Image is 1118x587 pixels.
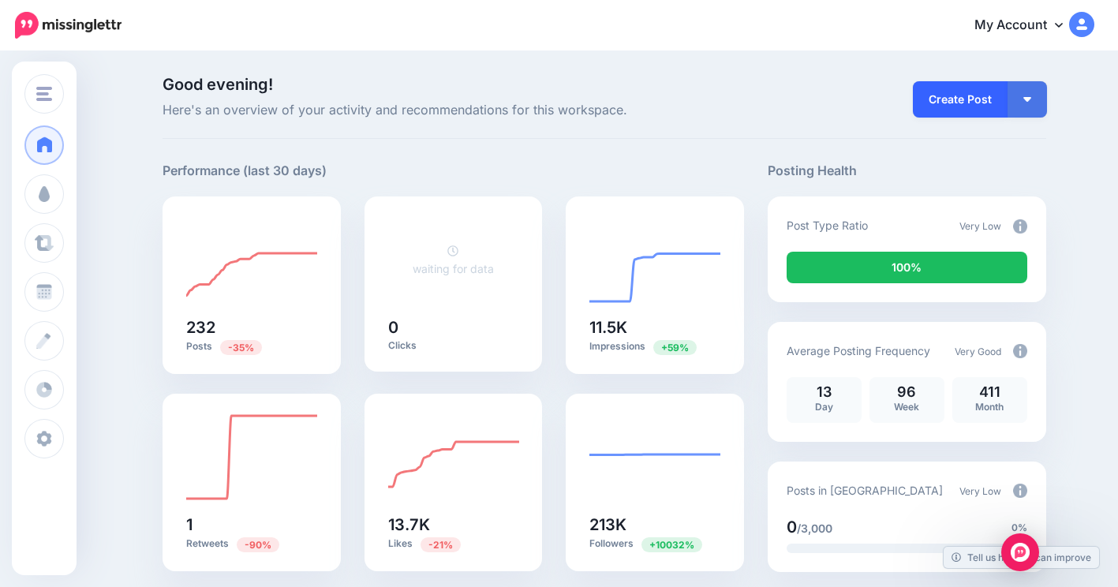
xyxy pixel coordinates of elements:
p: Retweets [186,537,317,551]
span: Previous period: 2.1K [641,537,702,552]
span: Very Low [959,220,1001,232]
span: Month [975,401,1004,413]
img: arrow-down-white.png [1023,97,1031,102]
span: 0 [787,518,797,537]
p: Posts [186,339,317,354]
span: Previous period: 7.23K [653,340,697,355]
h5: 0 [388,320,519,335]
span: Very Good [955,346,1001,357]
h5: 232 [186,320,317,335]
img: Missinglettr [15,12,122,39]
span: Previous period: 17.4K [421,537,461,552]
h5: 11.5K [589,320,720,335]
img: info-circle-grey.png [1013,344,1027,358]
span: Very Low [959,485,1001,497]
p: 411 [960,385,1019,399]
img: info-circle-grey.png [1013,484,1027,498]
span: Here's an overview of your activity and recommendations for this workspace. [163,100,744,121]
p: Likes [388,537,519,551]
span: Day [815,401,833,413]
a: Tell us how we can improve [944,547,1099,568]
a: Create Post [913,81,1008,118]
span: /3,000 [797,522,832,535]
p: Followers [589,537,720,551]
h5: 213K [589,517,720,533]
span: Good evening! [163,75,273,94]
p: Impressions [589,339,720,354]
h5: Performance (last 30 days) [163,161,327,181]
div: Open Intercom Messenger [1001,533,1039,571]
p: Posts in [GEOGRAPHIC_DATA] [787,481,943,499]
div: 100% of your posts in the last 30 days were manually created (i.e. were not from Drip Campaigns o... [787,252,1027,283]
p: Clicks [388,339,519,352]
p: Post Type Ratio [787,216,868,234]
h5: 13.7K [388,517,519,533]
span: Previous period: 10 [237,537,279,552]
p: 96 [877,385,937,399]
h5: Posting Health [768,161,1046,181]
h5: 1 [186,517,317,533]
span: Previous period: 358 [220,340,262,355]
img: info-circle-grey.png [1013,219,1027,234]
img: menu.png [36,87,52,101]
p: 13 [795,385,854,399]
a: waiting for data [413,244,494,275]
p: Average Posting Frequency [787,342,930,360]
span: Week [894,401,919,413]
a: My Account [959,6,1094,45]
span: 0% [1011,520,1027,536]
